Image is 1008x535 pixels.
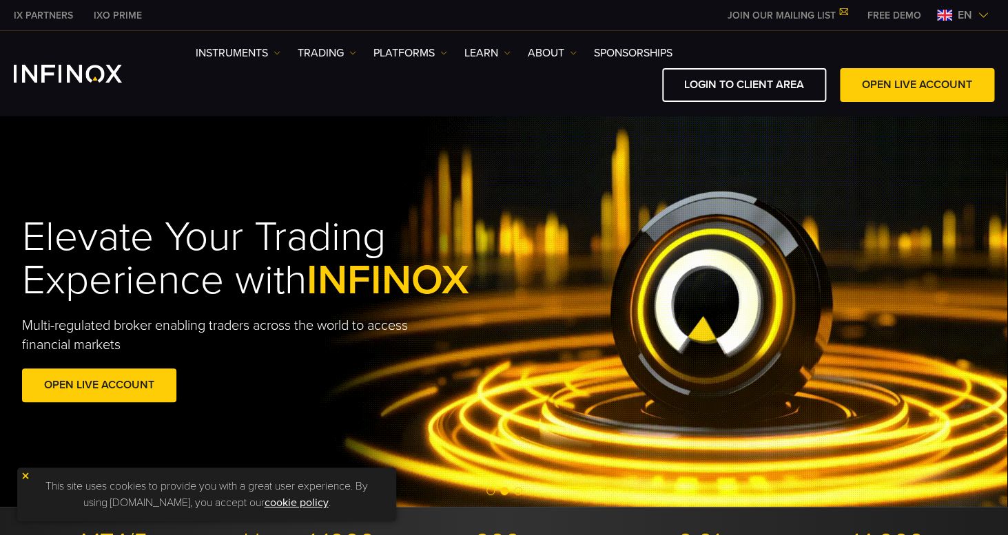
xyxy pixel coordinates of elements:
a: ABOUT [528,45,577,61]
a: JOIN OUR MAILING LIST [717,10,857,21]
a: OPEN LIVE ACCOUNT [840,68,994,102]
span: Go to slide 2 [500,487,508,495]
a: INFINOX [83,8,152,23]
span: en [952,7,978,23]
a: Instruments [196,45,280,61]
a: LOGIN TO CLIENT AREA [662,68,826,102]
p: This site uses cookies to provide you with a great user experience. By using [DOMAIN_NAME], you a... [24,474,389,514]
span: Go to slide 3 [514,487,522,495]
p: Multi-regulated broker enabling traders across the world to access financial markets [22,316,431,355]
a: Learn [464,45,511,61]
a: INFINOX [3,8,83,23]
a: TRADING [298,45,356,61]
a: PLATFORMS [373,45,447,61]
a: SPONSORSHIPS [594,45,672,61]
a: INFINOX Logo [14,65,154,83]
a: INFINOX MENU [857,8,932,23]
a: cookie policy [265,496,329,510]
span: INFINOX [307,255,469,305]
h1: Elevate Your Trading Experience with [22,216,533,302]
img: yellow close icon [21,471,30,481]
span: Go to slide 1 [486,487,495,495]
a: OPEN LIVE ACCOUNT [22,368,176,402]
